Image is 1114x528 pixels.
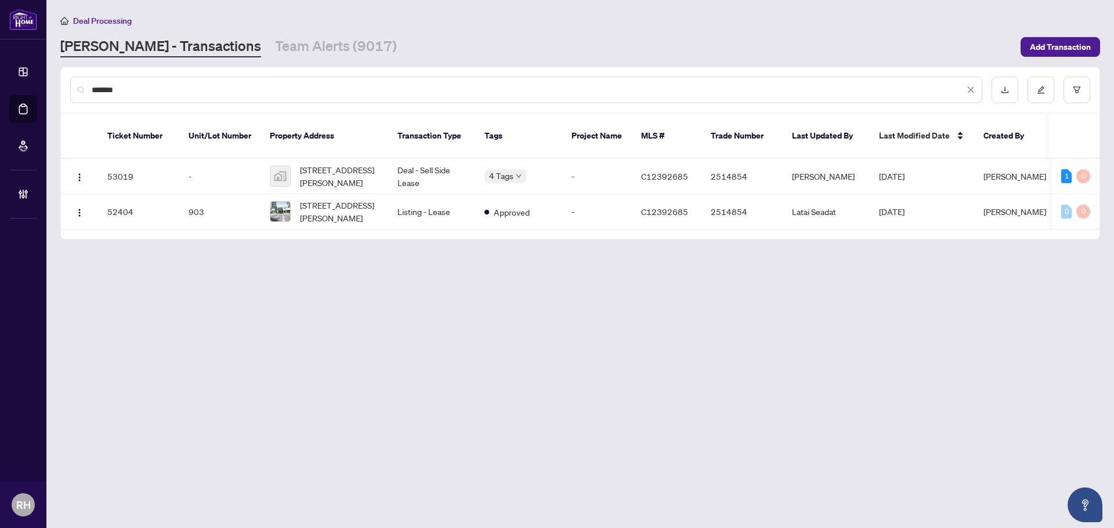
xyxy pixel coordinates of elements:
img: thumbnail-img [270,202,290,221]
th: MLS # [632,114,701,159]
button: Logo [70,202,89,221]
img: Logo [75,173,84,182]
button: Open asap [1068,487,1102,522]
span: home [60,17,68,25]
button: Add Transaction [1021,37,1100,57]
th: Created By [974,114,1044,159]
td: - [562,159,632,194]
td: [PERSON_NAME] [783,159,870,194]
button: Logo [70,167,89,185]
span: [PERSON_NAME] [983,206,1046,217]
td: - [179,159,261,194]
span: Add Transaction [1030,38,1091,56]
button: filter [1064,77,1090,103]
span: Approved [494,206,530,219]
th: Ticket Number [98,114,179,159]
th: Trade Number [701,114,783,159]
th: Last Updated By [783,114,870,159]
span: close [967,86,975,94]
span: 4 Tags [489,169,513,183]
span: C12392685 [641,171,688,181]
div: 1 [1061,169,1072,183]
th: Transaction Type [388,114,475,159]
td: 903 [179,194,261,230]
td: Deal - Sell Side Lease [388,159,475,194]
td: - [562,194,632,230]
button: download [992,77,1018,103]
td: 52404 [98,194,179,230]
td: 53019 [98,159,179,194]
span: filter [1073,86,1081,94]
th: Last Modified Date [870,114,974,159]
td: Latai Seadat [783,194,870,230]
button: edit [1028,77,1054,103]
div: 0 [1076,205,1090,219]
span: C12392685 [641,206,688,217]
th: Unit/Lot Number [179,114,261,159]
span: [DATE] [879,171,905,181]
th: Project Name [562,114,632,159]
div: 0 [1076,169,1090,183]
span: Last Modified Date [879,129,950,142]
span: RH [16,497,31,513]
img: Logo [75,208,84,217]
th: Tags [475,114,562,159]
span: download [1001,86,1009,94]
span: down [516,173,522,179]
span: [DATE] [879,206,905,217]
td: Listing - Lease [388,194,475,230]
th: Property Address [261,114,388,159]
td: 2514854 [701,159,783,194]
span: edit [1037,86,1045,94]
a: Team Alerts (9017) [275,37,397,57]
a: [PERSON_NAME] - Transactions [60,37,261,57]
span: [STREET_ADDRESS][PERSON_NAME] [300,163,379,189]
span: [STREET_ADDRESS][PERSON_NAME] [300,199,379,224]
span: [PERSON_NAME] [983,171,1046,181]
div: 0 [1061,205,1072,219]
img: thumbnail-img [270,166,290,186]
span: Deal Processing [73,16,132,26]
td: 2514854 [701,194,783,230]
img: logo [9,9,37,30]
